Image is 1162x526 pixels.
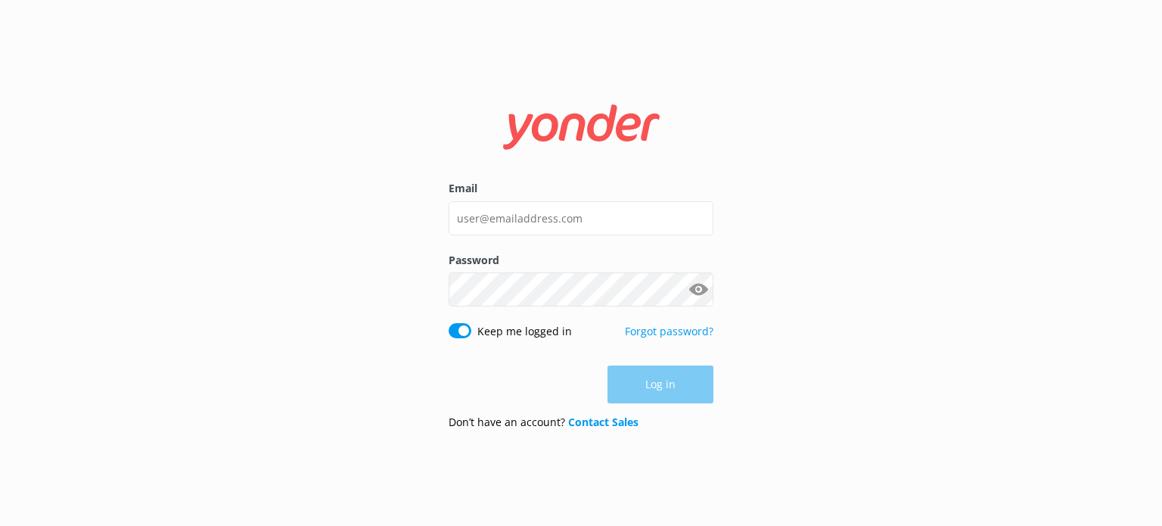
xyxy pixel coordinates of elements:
[449,414,638,431] p: Don’t have an account?
[477,323,572,340] label: Keep me logged in
[449,252,713,269] label: Password
[625,324,713,338] a: Forgot password?
[449,180,713,197] label: Email
[568,415,638,429] a: Contact Sales
[683,275,713,305] button: Show password
[449,201,713,235] input: user@emailaddress.com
